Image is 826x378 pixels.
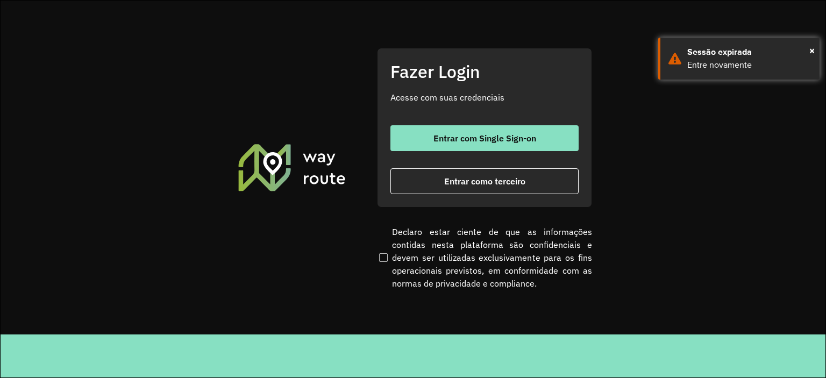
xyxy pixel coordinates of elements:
[809,42,815,59] button: Close
[390,61,579,82] h2: Fazer Login
[444,177,525,186] span: Entrar como terceiro
[390,125,579,151] button: button
[433,134,536,142] span: Entrar com Single Sign-on
[377,225,592,290] label: Declaro estar ciente de que as informações contidas nesta plataforma são confidenciais e devem se...
[687,59,811,72] div: Entre novamente
[687,46,811,59] div: Sessão expirada
[809,42,815,59] span: ×
[237,142,347,192] img: Roteirizador AmbevTech
[390,168,579,194] button: button
[390,91,579,104] p: Acesse com suas credenciais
